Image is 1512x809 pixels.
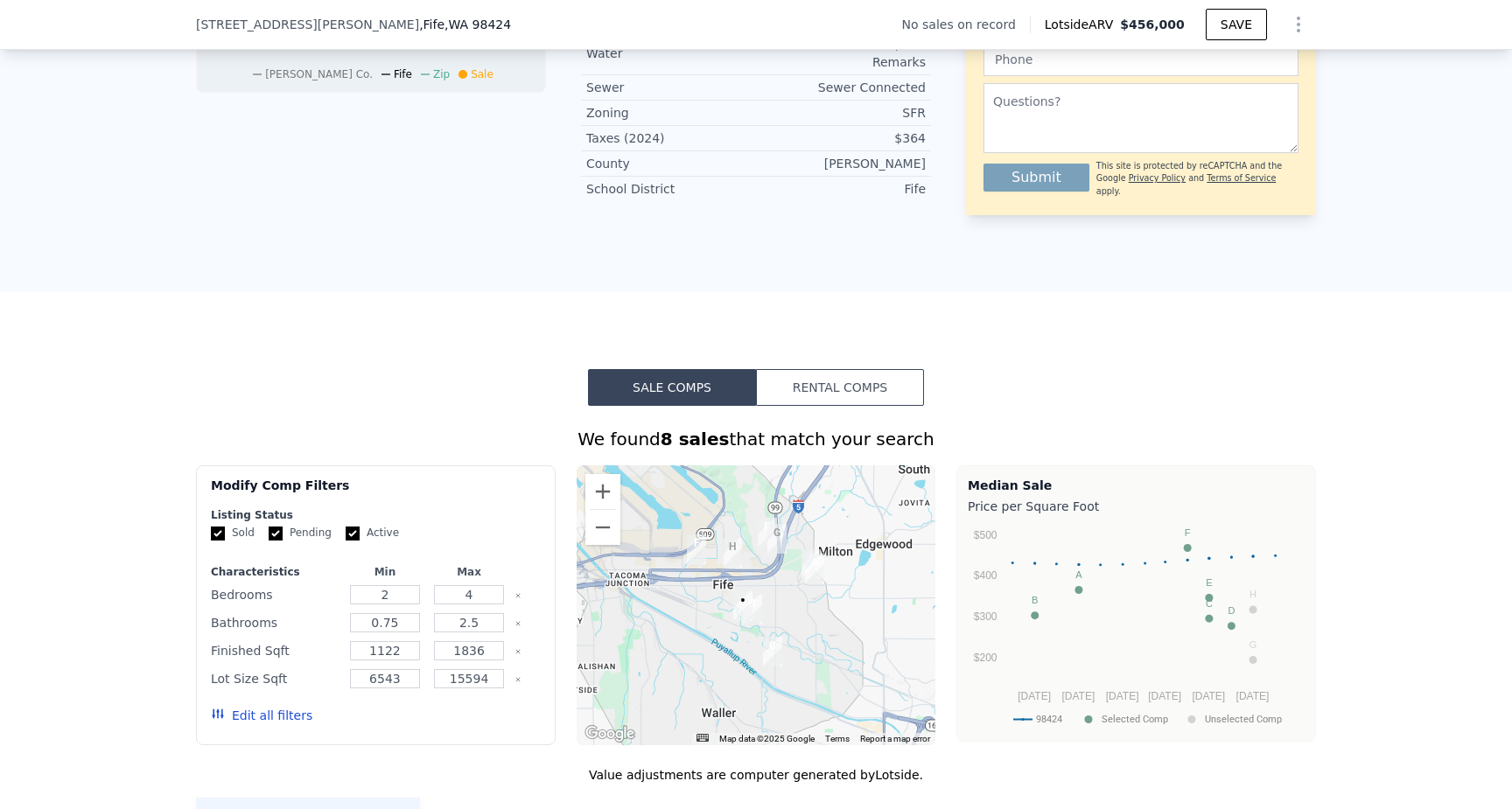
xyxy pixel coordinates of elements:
[1106,690,1139,702] text: [DATE]
[968,519,1305,737] svg: A chart.
[269,526,332,540] label: Pending
[211,477,541,508] div: Modify Comp Filters
[1061,690,1095,702] text: [DATE]
[805,554,824,583] div: 1009 Xavier St
[586,104,756,122] div: Zoning
[983,43,1298,76] input: Phone
[514,620,521,627] button: Clear
[211,610,339,635] div: Bathrooms
[1207,173,1276,183] a: Terms of Service
[211,527,225,540] input: Sold
[346,565,423,579] div: Min
[586,129,756,147] div: Taxes (2024)
[581,722,639,745] a: Open this area in Google Maps (opens a new window)
[1281,7,1316,42] button: Show Options
[1102,714,1168,725] text: Selected Comp
[974,652,997,664] text: $200
[1032,595,1038,605] text: B
[586,155,756,172] div: County
[588,369,756,406] button: Sale Comps
[1206,598,1213,609] text: C
[723,538,742,568] div: 5701 15th St E
[902,16,1030,33] div: No sales on record
[1018,690,1051,702] text: [DATE]
[444,17,511,31] span: , WA 98424
[196,427,1316,451] div: We found that match your search
[394,68,412,80] span: Fife
[756,369,924,406] button: Rental Comps
[1075,569,1082,580] text: A
[758,518,777,547] div: 804 68th Ave E
[196,16,419,33] span: [STREET_ADDRESS][PERSON_NAME]
[269,527,283,540] input: Pending
[1148,690,1181,702] text: [DATE]
[585,510,620,545] button: Zoom out
[743,595,762,624] div: 6314 Valley Ave E
[825,734,850,743] a: Terms
[211,508,541,522] div: Listing Status
[1185,527,1191,538] text: F
[211,707,312,724] button: Edit all filters
[756,79,926,96] div: Sewer Connected
[586,79,756,96] div: Sewer
[1249,639,1257,650] text: G
[968,494,1305,519] div: Price per Square Foot
[586,45,756,62] div: Water
[346,526,399,540] label: Active
[211,526,255,540] label: Sold
[1228,605,1235,616] text: D
[756,129,926,147] div: $364
[1206,9,1267,40] button: SAVE
[767,524,787,554] div: 7127 Pacific Hwy E
[1205,714,1282,725] text: Unselected Comp
[585,474,620,509] button: Zoom in
[211,565,339,579] div: Characteristics
[581,722,639,745] img: Google
[1236,690,1270,702] text: [DATE]
[756,155,926,172] div: [PERSON_NAME]
[756,104,926,122] div: SFR
[1206,577,1212,588] text: E
[196,766,1316,784] div: Value adjustments are computer generated by Lotside .
[346,527,360,540] input: Active
[687,534,706,564] div: 1307 46th Ave E
[974,529,997,541] text: $500
[586,180,756,198] div: School District
[661,429,730,450] strong: 8 sales
[1129,173,1186,183] a: Privacy Policy
[265,68,373,80] span: [PERSON_NAME] Co.
[1249,589,1256,599] text: H
[1045,16,1120,33] span: Lotside ARV
[756,180,926,198] div: Fife
[514,648,521,655] button: Clear
[696,734,709,742] button: Keyboard shortcuts
[211,638,339,663] div: Finished Sqft
[756,36,926,71] div: Individual Well, See Remarks
[430,565,507,579] div: Max
[968,477,1305,494] div: Median Sale
[801,549,821,579] div: 2203 10th Ave
[1120,17,1185,31] span: $456,000
[763,637,782,666] div: 6956 42nd Street Ct E
[471,68,493,80] span: Sale
[1036,714,1062,725] text: 98424
[419,16,511,33] span: , Fife
[514,676,521,683] button: Clear
[1096,160,1298,198] div: This site is protected by reCAPTCHA and the Google and apply.
[1192,690,1225,702] text: [DATE]
[514,592,521,599] button: Clear
[433,68,450,80] span: Zip
[211,582,339,607] div: Bedrooms
[211,666,339,691] div: Lot Size Sqft
[974,610,997,623] text: $300
[860,734,930,743] a: Report a map error
[983,164,1089,192] button: Submit
[974,569,997,582] text: $400
[733,591,752,621] div: 2915 Holm Rd E
[719,734,815,743] span: Map data ©2025 Google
